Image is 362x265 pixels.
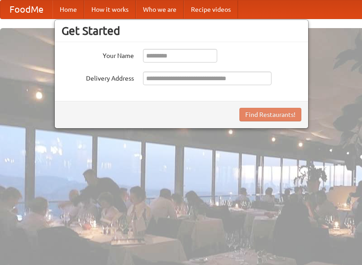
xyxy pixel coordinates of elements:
a: How it works [84,0,136,19]
button: Find Restaurants! [239,108,301,121]
a: Who we are [136,0,184,19]
label: Your Name [62,49,134,60]
a: FoodMe [0,0,52,19]
label: Delivery Address [62,72,134,83]
a: Recipe videos [184,0,238,19]
a: Home [52,0,84,19]
h3: Get Started [62,24,301,38]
